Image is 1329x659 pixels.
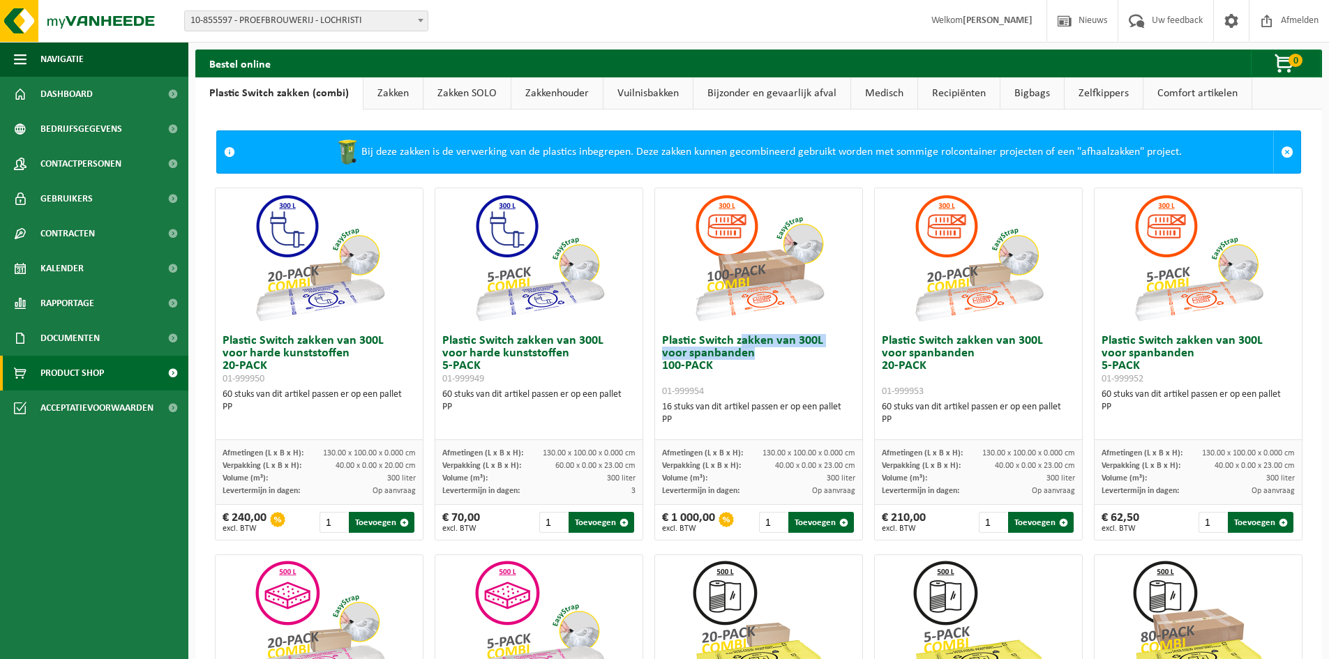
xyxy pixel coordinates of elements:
img: WB-0240-HPE-GN-50.png [333,138,361,166]
span: Product Shop [40,356,104,391]
span: 300 liter [1046,474,1075,483]
span: Levertermijn in dagen: [882,487,959,495]
span: Contracten [40,216,95,251]
span: Levertermijn in dagen: [223,487,300,495]
a: Zelfkippers [1065,77,1143,109]
span: 300 liter [387,474,416,483]
span: Contactpersonen [40,146,121,181]
span: Kalender [40,251,84,286]
span: excl. BTW [1102,524,1139,533]
div: 60 stuks van dit artikel passen er op een pallet [882,401,1075,426]
a: Zakken [363,77,423,109]
button: Toevoegen [1228,512,1293,533]
span: 300 liter [1266,474,1295,483]
h3: Plastic Switch zakken van 300L voor spanbanden 20-PACK [882,335,1075,397]
div: € 240,00 [223,512,266,533]
span: Volume (m³): [882,474,927,483]
span: Rapportage [40,286,94,321]
span: Levertermijn in dagen: [442,487,520,495]
span: 130.00 x 100.00 x 0.000 cm [763,449,855,457]
span: Afmetingen (L x B x H): [1102,449,1182,457]
a: Zakkenhouder [511,77,603,109]
div: 60 stuks van dit artikel passen er op een pallet [1102,388,1295,414]
img: 01-999950 [250,188,389,328]
img: 01-999953 [909,188,1049,328]
a: Bigbags [1000,77,1064,109]
span: Volume (m³): [1102,474,1147,483]
span: Verpakking (L x B x H): [662,462,741,470]
span: 300 liter [607,474,636,483]
span: Bedrijfsgegevens [40,112,122,146]
span: 130.00 x 100.00 x 0.000 cm [543,449,636,457]
span: excl. BTW [662,524,715,533]
span: Verpakking (L x B x H): [442,462,521,470]
div: € 1 000,00 [662,512,715,533]
a: Recipiënten [918,77,1000,109]
div: 60 stuks van dit artikel passen er op een pallet [442,388,636,414]
img: 01-999952 [1129,188,1268,328]
div: PP [662,414,855,426]
span: Documenten [40,321,100,356]
span: 10-855597 - PROEFBROUWERIJ - LOCHRISTI [184,10,428,31]
span: 01-999949 [442,374,484,384]
span: Gebruikers [40,181,93,216]
a: Bijzonder en gevaarlijk afval [693,77,850,109]
span: Volume (m³): [442,474,488,483]
input: 1 [320,512,348,533]
button: Toevoegen [1008,512,1074,533]
span: Acceptatievoorwaarden [40,391,153,425]
span: Op aanvraag [1252,487,1295,495]
div: PP [1102,401,1295,414]
div: € 62,50 [1102,512,1139,533]
span: 40.00 x 0.00 x 23.00 cm [1215,462,1295,470]
span: Levertermijn in dagen: [1102,487,1179,495]
img: 01-999949 [470,188,609,328]
span: 3 [631,487,636,495]
span: 40.00 x 0.00 x 23.00 cm [995,462,1075,470]
span: Op aanvraag [812,487,855,495]
button: Toevoegen [349,512,414,533]
a: Comfort artikelen [1143,77,1252,109]
h3: Plastic Switch zakken van 300L voor harde kunststoffen 5-PACK [442,335,636,385]
span: 01-999953 [882,386,924,397]
div: € 210,00 [882,512,926,533]
h3: Plastic Switch zakken van 300L voor spanbanden 100-PACK [662,335,855,397]
span: excl. BTW [882,524,926,533]
span: Dashboard [40,77,93,112]
span: Verpakking (L x B x H): [223,462,301,470]
div: 16 stuks van dit artikel passen er op een pallet [662,401,855,426]
div: Bij deze zakken is de verwerking van de plastics inbegrepen. Deze zakken kunnen gecombineerd gebr... [242,131,1273,173]
span: 01-999950 [223,374,264,384]
input: 1 [979,512,1007,533]
div: PP [223,401,416,414]
span: excl. BTW [442,524,480,533]
span: Afmetingen (L x B x H): [223,449,303,457]
span: 10-855597 - PROEFBROUWERIJ - LOCHRISTI [185,11,428,31]
button: Toevoegen [788,512,854,533]
button: Toevoegen [569,512,634,533]
span: Verpakking (L x B x H): [1102,462,1180,470]
a: Sluit melding [1273,131,1300,173]
span: 130.00 x 100.00 x 0.000 cm [982,449,1075,457]
span: Afmetingen (L x B x H): [442,449,523,457]
button: 0 [1251,50,1321,77]
h3: Plastic Switch zakken van 300L voor harde kunststoffen 20-PACK [223,335,416,385]
span: Volume (m³): [223,474,268,483]
input: 1 [1199,512,1227,533]
span: 130.00 x 100.00 x 0.000 cm [323,449,416,457]
span: 130.00 x 100.00 x 0.000 cm [1202,449,1295,457]
span: excl. BTW [223,524,266,533]
a: Medisch [851,77,917,109]
span: Navigatie [40,42,84,77]
span: 300 liter [827,474,855,483]
h2: Bestel online [195,50,285,77]
span: Afmetingen (L x B x H): [882,449,963,457]
div: € 70,00 [442,512,480,533]
input: 1 [759,512,788,533]
div: PP [442,401,636,414]
div: 60 stuks van dit artikel passen er op een pallet [223,388,416,414]
span: 0 [1289,54,1302,67]
a: Zakken SOLO [423,77,511,109]
span: Op aanvraag [1032,487,1075,495]
a: Plastic Switch zakken (combi) [195,77,363,109]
